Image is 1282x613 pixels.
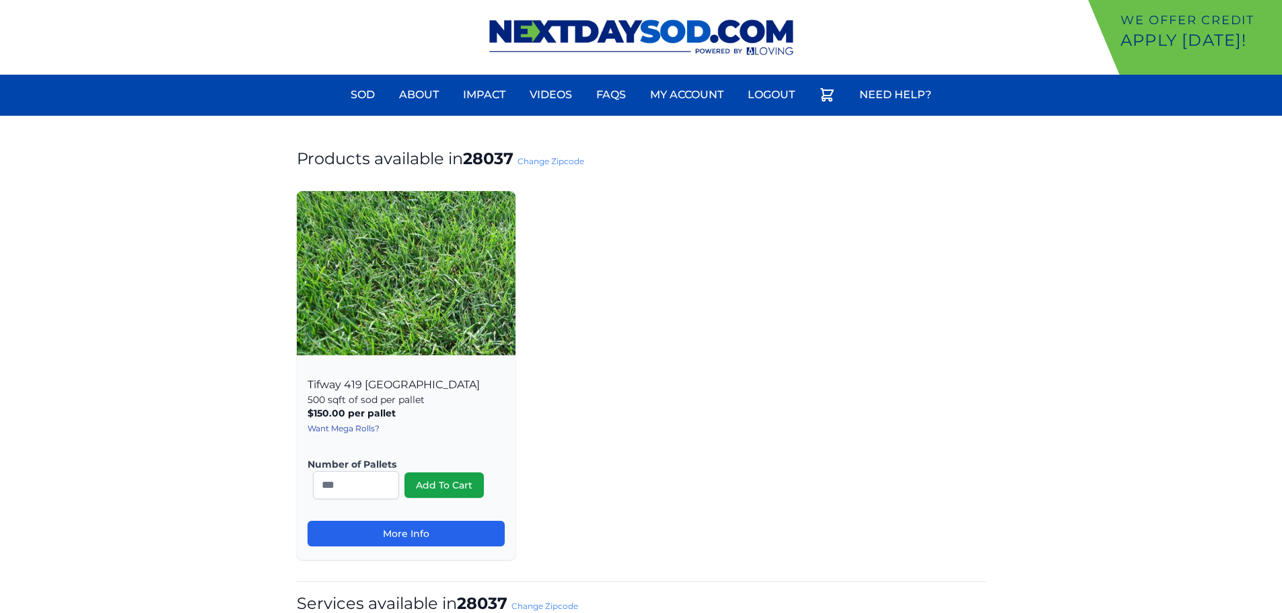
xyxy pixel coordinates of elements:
a: My Account [642,79,732,111]
button: Add To Cart [404,472,484,498]
div: Tifway 419 [GEOGRAPHIC_DATA] [297,363,515,560]
h1: Products available in [297,148,986,170]
a: Want Mega Rolls? [308,423,380,433]
a: Videos [522,79,580,111]
strong: 28037 [463,149,513,168]
a: Change Zipcode [518,156,584,166]
p: Apply [DATE]! [1120,30,1277,51]
p: We offer Credit [1120,11,1277,30]
a: Logout [740,79,803,111]
a: Need Help? [851,79,939,111]
a: Change Zipcode [511,601,578,611]
a: Impact [455,79,513,111]
strong: 28037 [457,593,507,613]
a: FAQs [588,79,634,111]
img: Tifway 419 Bermuda Product Image [297,191,515,355]
p: $150.00 per pallet [308,406,505,420]
a: Sod [343,79,383,111]
a: More Info [308,521,505,546]
a: About [391,79,447,111]
label: Number of Pallets [308,458,494,471]
p: 500 sqft of sod per pallet [308,393,505,406]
